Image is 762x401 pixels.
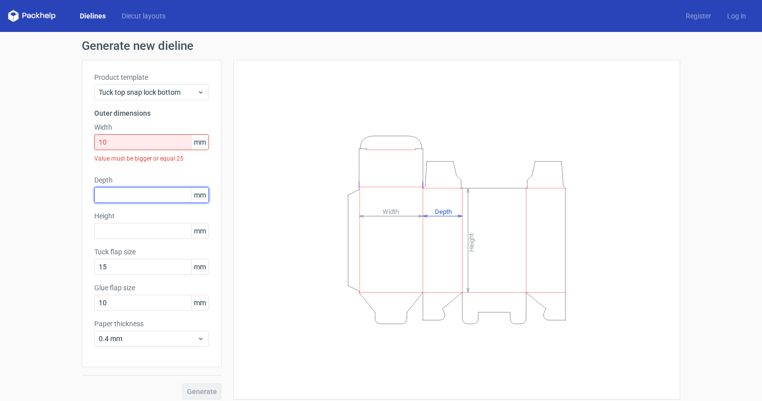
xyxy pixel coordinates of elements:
label: Tuck flap size [94,247,209,257]
h1: Generate new dieline [82,40,680,52]
a: Dielines [72,11,114,21]
tspan: Width [382,207,399,215]
span: 0.4 mm [99,334,197,344]
a: Diecut layouts [114,11,174,21]
label: Depth [94,175,209,185]
label: Height [94,211,209,221]
span: mm [191,188,208,202]
div: Value must be bigger or equal 25 [94,150,209,167]
h3: Outer dimensions [94,108,209,118]
label: Paper thickness [94,319,209,329]
label: Width [94,122,209,132]
a: Log in [719,11,754,21]
tspan: Depth [435,207,452,215]
span: mm [191,135,208,150]
span: Tuck top snap lock bottom [99,87,197,97]
span: mm [191,295,208,310]
a: Register [678,11,719,21]
span: mm [191,259,208,274]
label: Glue flap size [94,283,209,293]
span: mm [191,223,208,238]
label: Product template [94,72,209,82]
tspan: Height [468,233,475,251]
